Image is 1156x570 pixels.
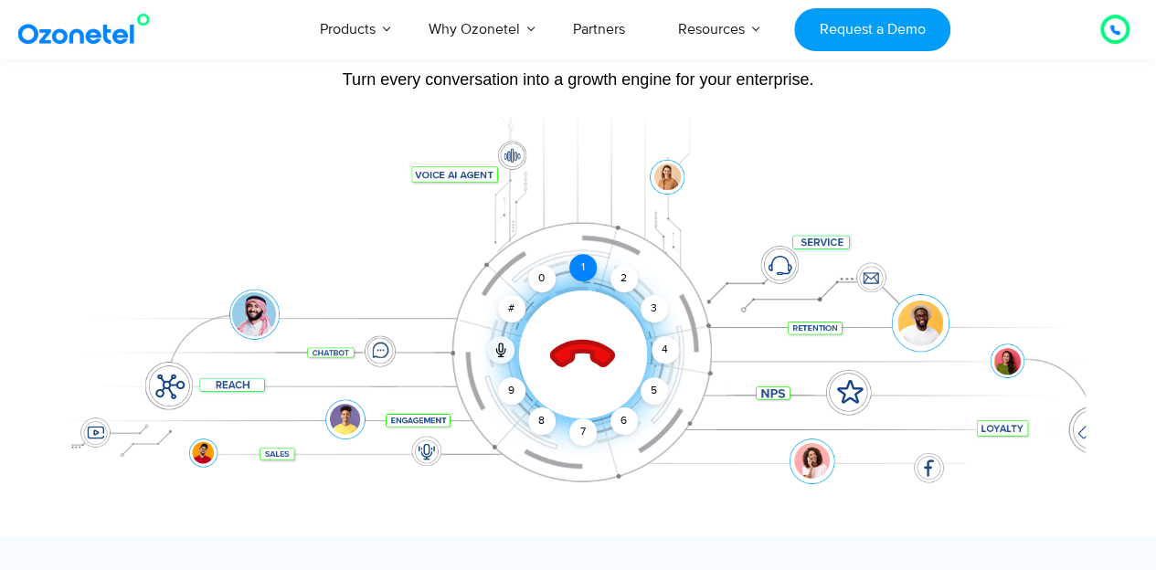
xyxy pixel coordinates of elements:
[640,295,667,322] div: 3
[71,69,1086,90] div: Turn every conversation into a growth engine for your enterprise.
[569,418,597,446] div: 7
[528,407,556,435] div: 8
[652,336,679,364] div: 4
[610,407,638,435] div: 6
[569,254,597,281] div: 1
[794,8,950,51] a: Request a Demo
[640,377,667,405] div: 5
[528,265,556,292] div: 0
[498,377,525,405] div: 9
[610,265,638,292] div: 2
[498,295,525,322] div: #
